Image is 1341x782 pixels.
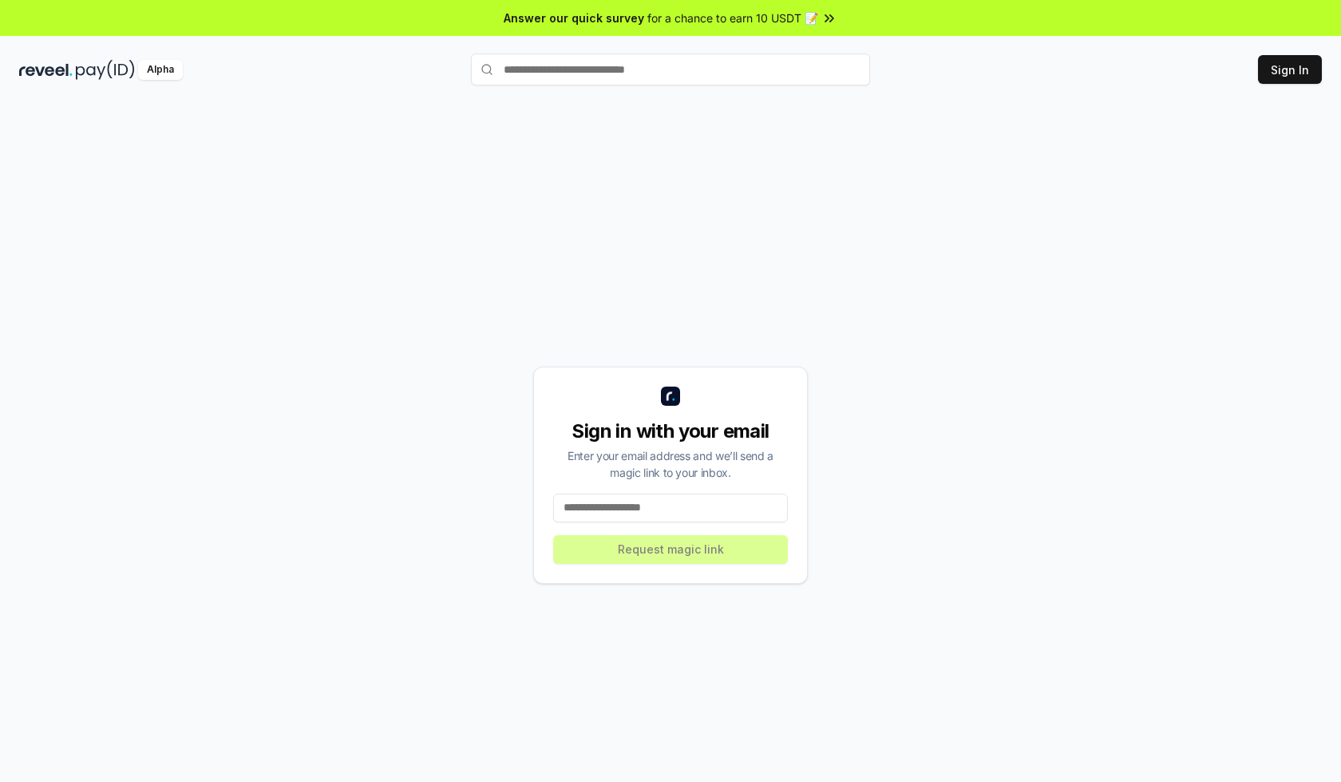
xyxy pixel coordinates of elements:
[19,60,73,80] img: reveel_dark
[76,60,135,80] img: pay_id
[1258,55,1322,84] button: Sign In
[504,10,644,26] span: Answer our quick survey
[553,447,788,481] div: Enter your email address and we’ll send a magic link to your inbox.
[647,10,818,26] span: for a chance to earn 10 USDT 📝
[138,60,183,80] div: Alpha
[553,419,788,444] div: Sign in with your email
[661,387,680,406] img: logo_small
